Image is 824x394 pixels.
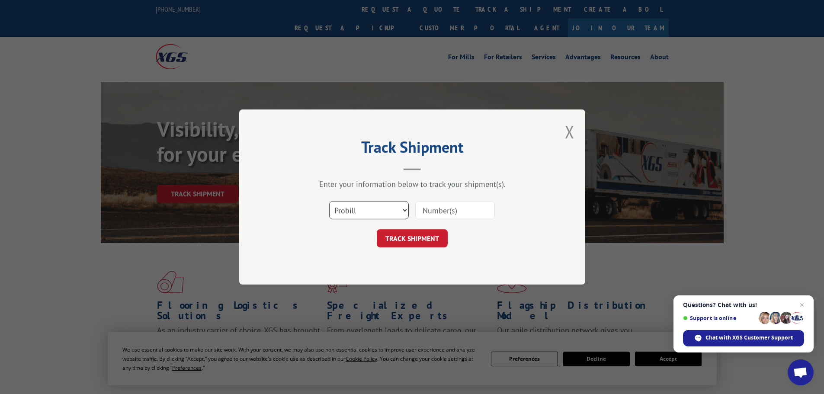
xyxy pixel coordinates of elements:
[705,334,793,342] span: Chat with XGS Customer Support
[683,315,756,321] span: Support is online
[565,120,574,143] button: Close modal
[683,301,804,308] span: Questions? Chat with us!
[282,179,542,189] div: Enter your information below to track your shipment(s).
[683,330,804,346] div: Chat with XGS Customer Support
[788,359,814,385] div: Open chat
[415,201,495,219] input: Number(s)
[797,300,807,310] span: Close chat
[377,229,448,247] button: TRACK SHIPMENT
[282,141,542,157] h2: Track Shipment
